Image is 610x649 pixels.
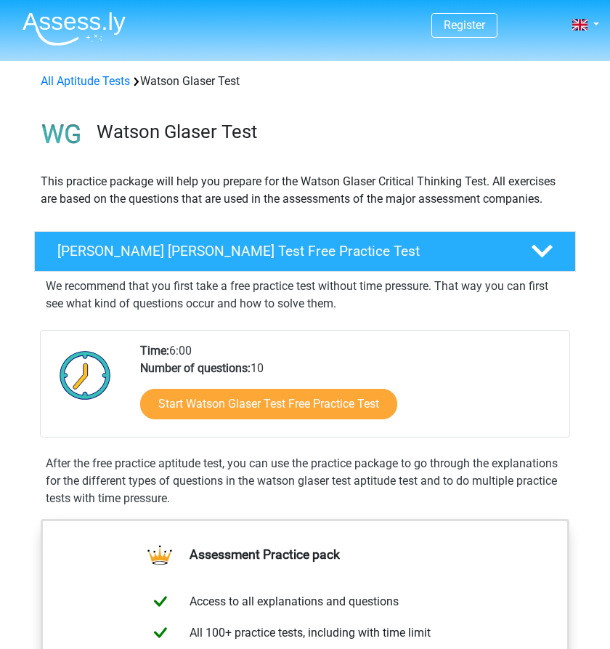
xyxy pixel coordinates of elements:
img: watson glaser test [35,108,89,161]
div: 6:00 10 [129,342,569,437]
b: Number of questions: [140,361,251,375]
a: [PERSON_NAME] [PERSON_NAME] Test Free Practice Test [28,231,582,272]
h4: [PERSON_NAME] [PERSON_NAME] Test Free Practice Test [57,243,510,259]
h3: Watson Glaser Test [97,121,564,143]
img: Assessly [23,12,126,46]
div: After the free practice aptitude test, you can use the practice package to go through the explana... [40,455,570,507]
img: Clock [52,342,118,408]
p: We recommend that you first take a free practice test without time pressure. That way you can fir... [46,278,564,313]
a: All Aptitude Tests [41,74,130,88]
a: Register [444,18,485,32]
p: This practice package will help you prepare for the Watson Glaser Critical Thinking Test. All exe... [41,173,569,208]
div: Watson Glaser Test [35,73,575,90]
b: Time: [140,344,169,358]
a: Start Watson Glaser Test Free Practice Test [140,389,397,419]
